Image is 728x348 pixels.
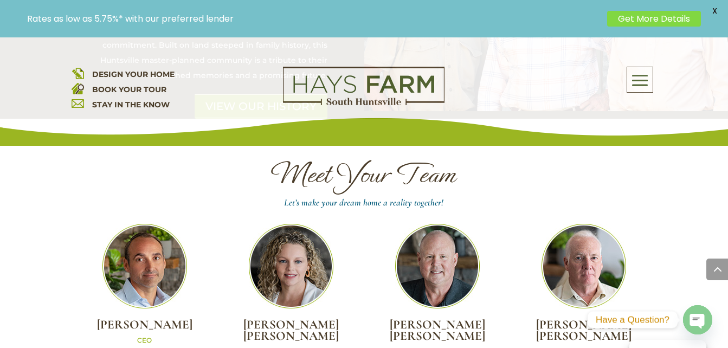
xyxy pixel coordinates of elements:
h1: Meet Your Team [73,158,655,196]
h2: [PERSON_NAME] [PERSON_NAME] [364,319,511,347]
p: Rates as low as 5.75%* with our preferred lender [27,14,602,24]
a: hays farm homes huntsville development [283,98,444,108]
img: design your home [72,67,84,79]
h2: [PERSON_NAME] [PERSON_NAME] [511,319,657,347]
a: STAY IN THE KNOW [92,100,170,109]
img: book your home tour [72,82,84,94]
h4: Let’s make your dream home a reality together! [73,201,655,209]
img: Team_Billy [542,224,626,308]
a: BOOK YOUR TOUR [92,85,166,94]
a: Get More Details [607,11,701,27]
a: DESIGN YOUR HOME [92,69,175,79]
img: Team_Tom [395,224,480,308]
img: Logo [283,67,444,106]
img: Team_Laura [249,224,333,308]
h2: [PERSON_NAME] [72,319,218,336]
img: Team_Matt [102,224,187,308]
span: X [706,3,723,19]
p: CEO [72,336,218,345]
h2: [PERSON_NAME] [PERSON_NAME] [218,319,364,347]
